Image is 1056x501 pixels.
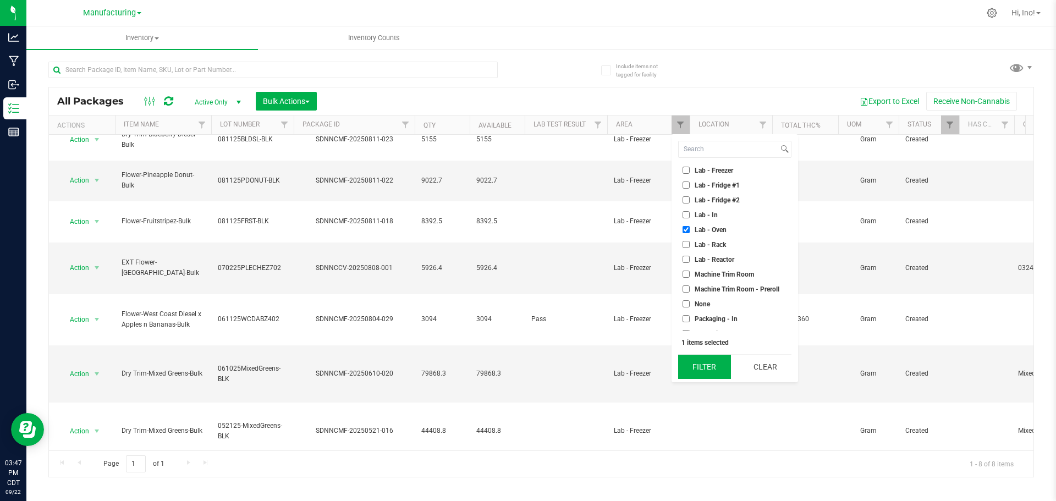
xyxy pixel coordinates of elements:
[292,263,416,273] div: SDNNCCV-20250808-001
[614,216,683,227] span: Lab - Freezer
[845,134,892,145] span: Gram
[218,134,287,145] span: 081125BLDSL-BLK
[476,134,518,145] span: 5155
[681,339,788,346] div: 1 items selected
[679,141,778,157] input: Search
[1011,8,1035,17] span: Hi, Ino!
[616,120,632,128] a: Area
[60,260,90,276] span: Action
[905,314,953,324] span: Created
[996,115,1014,134] a: Filter
[961,455,1022,472] span: 1 - 8 of 8 items
[218,263,287,273] span: 070225PLECHEZ702
[845,426,892,436] span: Gram
[614,263,683,273] span: Lab - Freezer
[90,173,104,188] span: select
[292,426,416,436] div: SDNNCMF-20250521-016
[678,355,731,379] button: Filter
[218,364,287,384] span: 061025MixedGreens-BLK
[124,120,159,128] a: Item Name
[683,315,690,322] input: Packaging - In
[60,173,90,188] span: Action
[683,285,690,293] input: Machine Trim Room - Preroll
[421,368,463,379] span: 79868.3
[122,170,205,191] span: Flower-Pineapple Donut-Bulk
[476,263,518,273] span: 5926.4
[683,271,690,278] input: Machine Trim Room
[695,331,742,337] span: Packaging - Out
[90,312,104,327] span: select
[218,314,287,324] span: 061125WCDABZ402
[48,62,498,78] input: Search Package ID, Item Name, SKU, Lot or Part Number...
[421,216,463,227] span: 8392.5
[122,257,205,278] span: EXT Flower-[GEOGRAPHIC_DATA]-Bulk
[941,115,959,134] a: Filter
[90,260,104,276] span: select
[614,368,683,379] span: Lab - Freezer
[476,175,518,186] span: 9022.7
[333,33,415,43] span: Inventory Counts
[683,196,690,203] input: Lab - Fridge #2
[531,314,601,324] span: Pass
[421,263,463,273] span: 5926.4
[908,120,931,128] a: Status
[60,214,90,229] span: Action
[614,175,683,186] span: Lab - Freezer
[476,216,518,227] span: 8392.5
[476,426,518,436] span: 44408.8
[94,455,173,472] span: Page of 1
[476,314,518,324] span: 3094
[905,263,953,273] span: Created
[5,488,21,496] p: 09/22
[60,366,90,382] span: Action
[122,309,205,330] span: Flower-West Coast Diesel x Apples n Bananas-Bulk
[845,216,892,227] span: Gram
[739,355,791,379] button: Clear
[90,214,104,229] span: select
[263,97,310,106] span: Bulk Actions
[959,115,1014,135] th: Has COA
[695,197,740,203] span: Lab - Fridge #2
[83,8,136,18] span: Manufacturing
[905,175,953,186] span: Created
[695,241,726,248] span: Lab - Rack
[683,226,690,233] input: Lab - Oven
[754,115,772,134] a: Filter
[90,132,104,147] span: select
[614,426,683,436] span: Lab - Freezer
[683,167,690,174] input: Lab - Freezer
[476,368,518,379] span: 79868.3
[695,271,754,278] span: Machine Trim Room
[292,175,416,186] div: SDNNCMF-20250811-022
[421,426,463,436] span: 44408.8
[683,330,690,337] input: Packaging - Out
[905,426,953,436] span: Created
[122,129,205,150] span: Dry Trim-Blueberry Diesel-Bulk
[220,120,260,128] a: Lot Number
[695,227,727,233] span: Lab - Oven
[683,211,690,218] input: Lab - In
[8,103,19,114] inline-svg: Inventory
[695,301,710,307] span: None
[397,115,415,134] a: Filter
[683,241,690,248] input: Lab - Rack
[122,426,205,436] span: Dry Trim-Mixed Greens-Bulk
[8,32,19,43] inline-svg: Analytics
[926,92,1017,111] button: Receive Non-Cannabis
[905,368,953,379] span: Created
[193,115,211,134] a: Filter
[616,62,671,79] span: Include items not tagged for facility
[90,423,104,439] span: select
[845,175,892,186] span: Gram
[276,115,294,134] a: Filter
[302,120,340,128] a: Package ID
[218,216,287,227] span: 081125FRST-BLK
[695,316,738,322] span: Packaging - In
[698,120,729,128] a: Location
[292,216,416,227] div: SDNNCMF-20250811-018
[218,175,287,186] span: 081125PDONUT-BLK
[614,314,683,324] span: Lab - Freezer
[695,212,718,218] span: Lab - In
[26,26,258,49] a: Inventory
[421,175,463,186] span: 9022.7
